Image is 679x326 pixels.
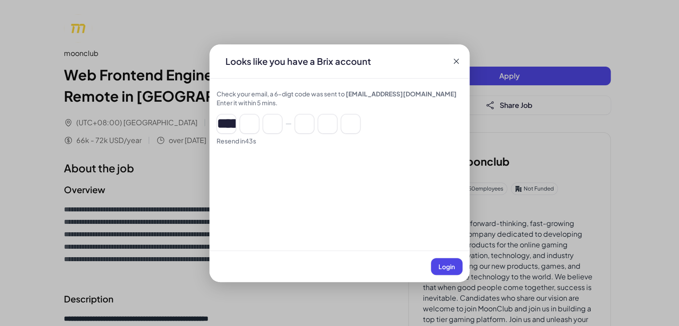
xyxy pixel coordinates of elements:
span: [EMAIL_ADDRESS][DOMAIN_NAME] [346,90,457,98]
div: Resend in 43 s [217,136,462,145]
div: Check your email, a 6-digt code was sent to Enter it within 5 mins. [217,89,462,107]
button: Login [431,258,462,275]
span: Login [438,262,455,270]
div: Looks like you have a Brix account [218,55,378,68]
